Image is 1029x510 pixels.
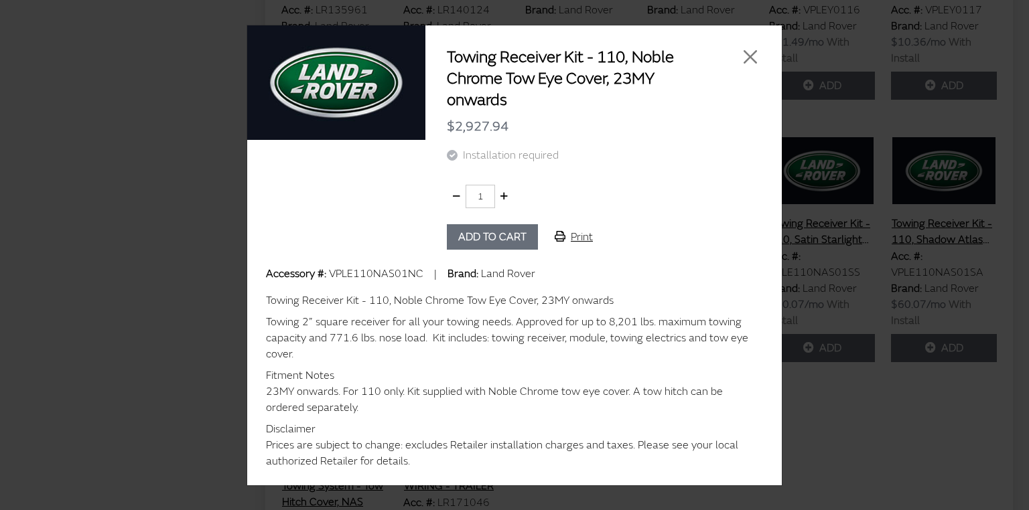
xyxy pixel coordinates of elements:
[448,266,478,282] label: Brand:
[543,224,604,250] button: Print
[447,224,538,250] button: Add to cart
[329,267,423,280] span: VPLE110NAS01NC
[247,25,425,141] img: Image for Towing Receiver Kit - 110, Noble Chrome Tow Eye Cover, 23MY onwards
[447,111,760,142] div: $2,927.94
[266,421,316,437] label: Disclaimer
[266,292,763,309] div: Towing Receiver Kit - 110, Noble Chrome Tow Eye Cover, 23MY onwards
[266,314,763,362] div: Towing 2” square receiver for all your towing needs. Approved for up to 8,201 lbs. maximum towing...
[434,267,437,280] span: |
[447,47,705,111] h2: Towing Receiver Kit - 110, Noble Chrome Tow Eye Cover, 23MY onwards
[463,149,559,162] span: Installation required
[266,266,326,282] label: Accessory #:
[740,47,760,67] button: Close
[266,384,763,416] div: 23MY onwards. For 110 only. Kit supplied with Noble Chrome tow eye cover. A tow hitch can be orde...
[481,267,535,280] span: Land Rover
[266,437,763,469] div: Prices are subject to change: excludes Retailer installation charges and taxes. Please see your l...
[266,367,334,384] label: Fitment Notes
